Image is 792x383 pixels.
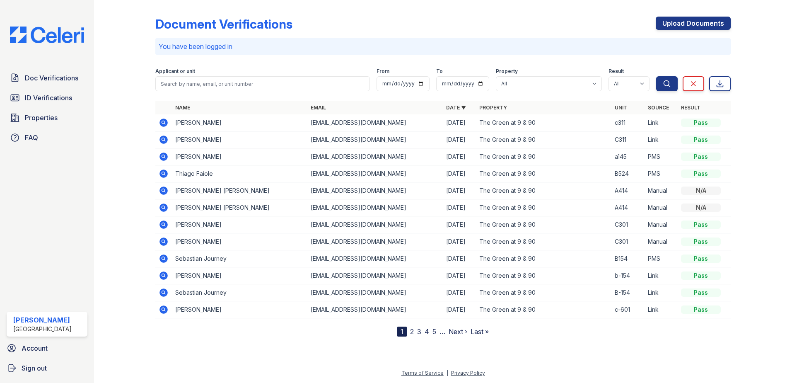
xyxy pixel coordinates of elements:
div: Pass [681,119,721,127]
a: Sign out [3,360,91,376]
td: C301 [611,216,645,233]
td: [EMAIL_ADDRESS][DOMAIN_NAME] [307,148,443,165]
label: Applicant or unit [155,68,195,75]
a: Terms of Service [401,370,444,376]
div: Pass [681,271,721,280]
td: [DATE] [443,148,476,165]
td: The Green at 9 & 90 [476,114,611,131]
td: Link [645,284,678,301]
a: ID Verifications [7,90,87,106]
label: Result [608,68,624,75]
div: N/A [681,187,721,195]
a: Next › [449,327,467,336]
td: The Green at 9 & 90 [476,233,611,250]
a: Date ▼ [446,104,466,111]
td: Sebastian Journey [172,284,307,301]
td: The Green at 9 & 90 [476,250,611,267]
div: [GEOGRAPHIC_DATA] [13,325,72,333]
a: 3 [417,327,421,336]
td: [DATE] [443,199,476,216]
td: C301 [611,233,645,250]
div: Document Verifications [155,17,292,32]
td: The Green at 9 & 90 [476,199,611,216]
a: Unit [615,104,627,111]
td: b-154 [611,267,645,284]
label: From [377,68,389,75]
td: [PERSON_NAME] [172,233,307,250]
td: c311 [611,114,645,131]
span: FAQ [25,133,38,143]
a: Last » [471,327,489,336]
td: B524 [611,165,645,182]
p: You have been logged in [159,41,727,51]
td: C311 [611,131,645,148]
div: [PERSON_NAME] [13,315,72,325]
div: | [447,370,448,376]
td: [PERSON_NAME] [172,216,307,233]
span: ID Verifications [25,93,72,103]
td: [EMAIL_ADDRESS][DOMAIN_NAME] [307,301,443,318]
td: [PERSON_NAME] [172,267,307,284]
td: [EMAIL_ADDRESS][DOMAIN_NAME] [307,114,443,131]
td: [EMAIL_ADDRESS][DOMAIN_NAME] [307,182,443,199]
div: Pass [681,221,721,229]
td: Link [645,301,678,318]
td: [DATE] [443,301,476,318]
div: Pass [681,305,721,314]
td: [DATE] [443,165,476,182]
a: 4 [425,327,429,336]
label: Property [496,68,518,75]
input: Search by name, email, or unit number [155,76,370,91]
td: The Green at 9 & 90 [476,267,611,284]
td: [EMAIL_ADDRESS][DOMAIN_NAME] [307,267,443,284]
td: [PERSON_NAME] [172,148,307,165]
img: CE_Logo_Blue-a8612792a0a2168367f1c8372b55b34899dd931a85d93a1a3d3e32e68fde9ad4.png [3,27,91,43]
div: Pass [681,288,721,297]
a: Result [681,104,700,111]
td: Manual [645,233,678,250]
td: [PERSON_NAME] [PERSON_NAME] [172,199,307,216]
a: Account [3,340,91,356]
td: [EMAIL_ADDRESS][DOMAIN_NAME] [307,165,443,182]
td: A414 [611,182,645,199]
td: The Green at 9 & 90 [476,182,611,199]
div: 1 [397,327,407,337]
td: [EMAIL_ADDRESS][DOMAIN_NAME] [307,199,443,216]
span: Sign out [22,363,47,373]
td: [EMAIL_ADDRESS][DOMAIN_NAME] [307,250,443,267]
td: [DATE] [443,267,476,284]
td: Link [645,131,678,148]
td: The Green at 9 & 90 [476,131,611,148]
td: B154 [611,250,645,267]
td: PMS [645,165,678,182]
td: The Green at 9 & 90 [476,284,611,301]
td: PMS [645,148,678,165]
td: [EMAIL_ADDRESS][DOMAIN_NAME] [307,131,443,148]
div: Pass [681,255,721,263]
span: Doc Verifications [25,73,78,83]
div: Pass [681,153,721,161]
a: Name [175,104,190,111]
td: The Green at 9 & 90 [476,301,611,318]
a: Privacy Policy [451,370,485,376]
td: The Green at 9 & 90 [476,148,611,165]
a: Upload Documents [656,17,731,30]
a: Doc Verifications [7,70,87,86]
div: Pass [681,136,721,144]
td: The Green at 9 & 90 [476,165,611,182]
td: The Green at 9 & 90 [476,216,611,233]
td: [EMAIL_ADDRESS][DOMAIN_NAME] [307,216,443,233]
td: [PERSON_NAME] [172,301,307,318]
td: [DATE] [443,131,476,148]
span: … [439,327,445,337]
a: Properties [7,109,87,126]
label: To [436,68,443,75]
td: [DATE] [443,250,476,267]
td: Manual [645,216,678,233]
td: [PERSON_NAME] [172,131,307,148]
a: Email [311,104,326,111]
td: Thiago Faiole [172,165,307,182]
td: A414 [611,199,645,216]
div: N/A [681,204,721,212]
